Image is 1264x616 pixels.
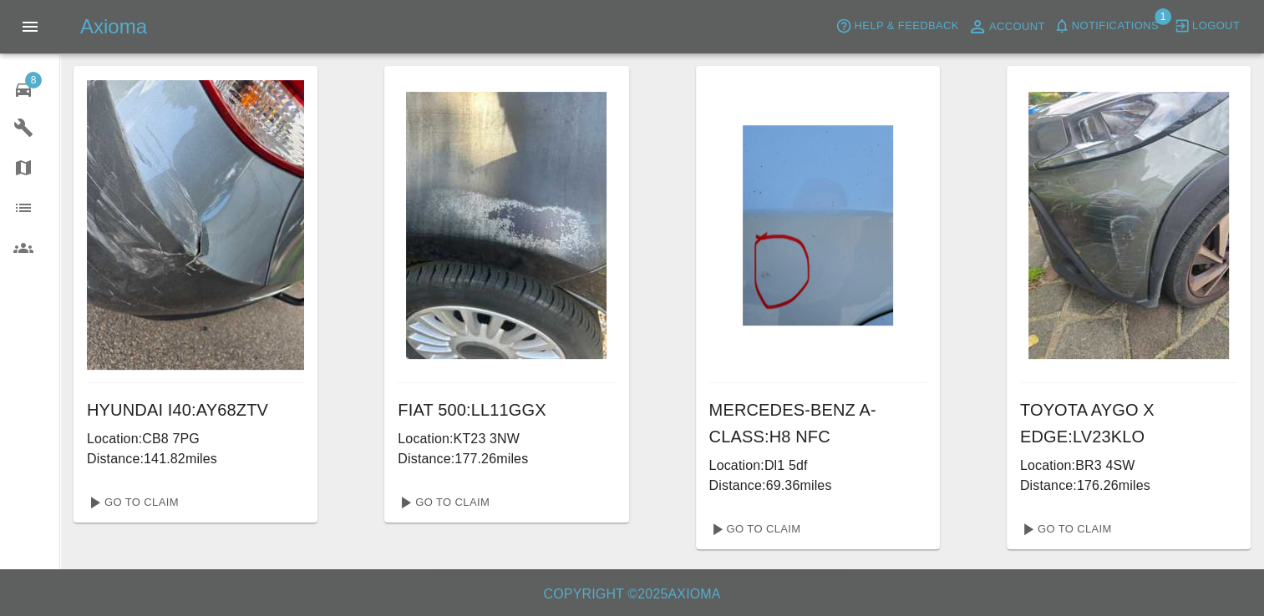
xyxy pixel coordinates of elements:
[391,489,494,516] a: Go To Claim
[709,456,926,476] p: Location: Dl1 5df
[703,516,805,543] a: Go To Claim
[87,449,304,469] p: Distance: 141.82 miles
[1020,476,1237,496] p: Distance: 176.26 miles
[854,17,958,36] span: Help & Feedback
[398,449,615,469] p: Distance: 177.26 miles
[87,429,304,449] p: Location: CB8 7PG
[989,18,1045,37] span: Account
[398,396,615,423] h6: FIAT 500 : LL11GGX
[963,13,1049,40] a: Account
[80,13,147,40] h5: Axioma
[1170,13,1244,39] button: Logout
[80,489,183,516] a: Go To Claim
[1020,396,1237,450] h6: TOYOTA AYGO X EDGE : LV23KLO
[1049,13,1163,39] button: Notifications
[13,583,1251,606] h6: Copyright © 2025 Axioma
[831,13,962,39] button: Help & Feedback
[1013,516,1116,543] a: Go To Claim
[87,396,304,423] h6: HYUNDAI I40 : AY68ZTV
[709,476,926,496] p: Distance: 69.36 miles
[1155,8,1171,25] span: 1
[1020,456,1237,476] p: Location: BR3 4SW
[1192,17,1240,36] span: Logout
[10,7,50,47] button: Open drawer
[25,72,42,88] span: 8
[709,396,926,450] h6: MERCEDES-BENZ A-CLASS : H8 NFC
[1072,17,1159,36] span: Notifications
[398,429,615,449] p: Location: KT23 3NW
